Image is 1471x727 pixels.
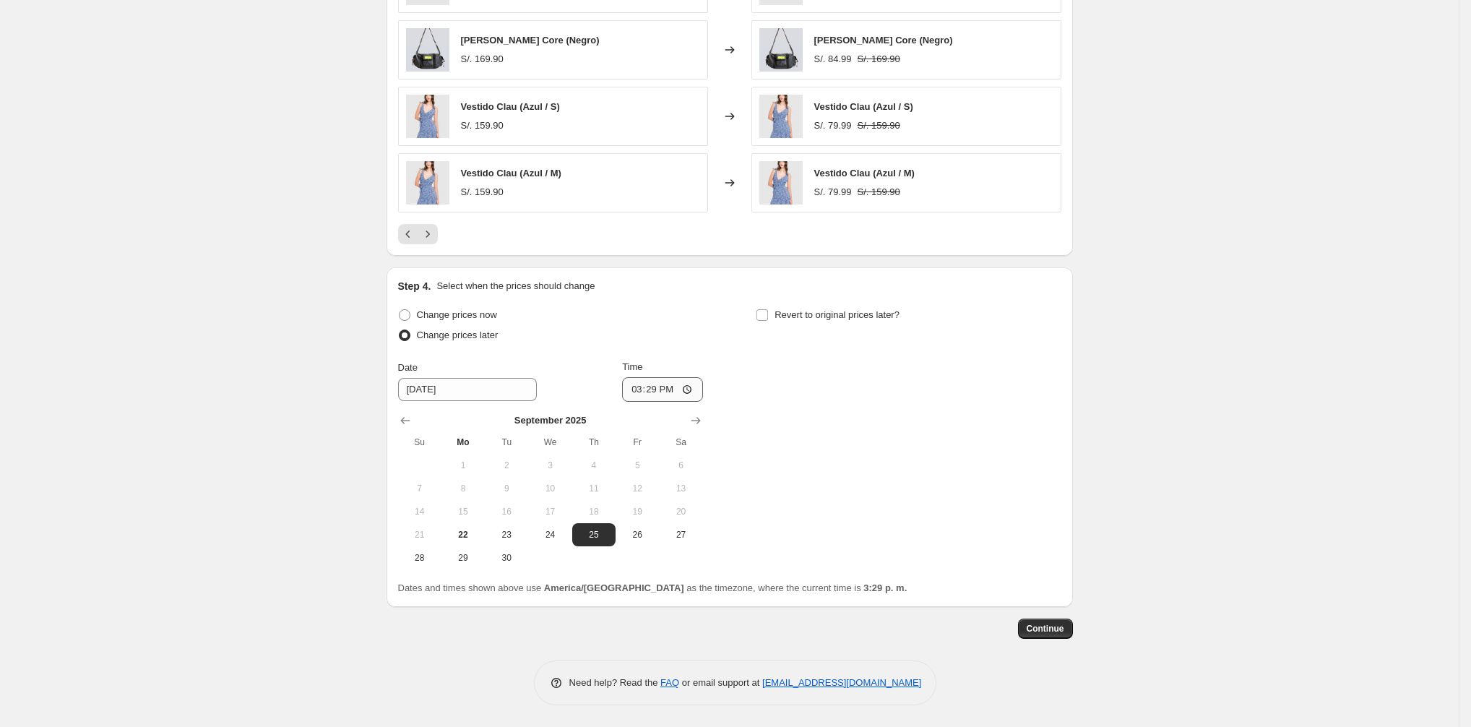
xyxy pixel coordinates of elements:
span: 26 [621,529,653,541]
span: 19 [621,506,653,517]
span: 13 [665,483,696,494]
span: 12 [621,483,653,494]
b: 3:29 p. m. [863,582,907,593]
span: 8 [447,483,479,494]
button: Next [418,224,438,244]
span: 27 [665,529,696,541]
span: Revert to original prices later? [775,309,900,320]
button: Tuesday September 23 2025 [485,523,528,546]
span: 21 [404,529,436,541]
button: Friday September 26 2025 [616,523,659,546]
span: Vestido Clau (Azul / M) [814,168,915,178]
button: Wednesday September 3 2025 [528,454,571,477]
th: Wednesday [528,431,571,454]
button: Saturday September 27 2025 [659,523,702,546]
button: Continue [1018,619,1073,639]
th: Sunday [398,431,441,454]
div: S/. 79.99 [814,185,852,199]
strike: S/. 169.90 [858,52,900,66]
span: 4 [578,460,610,471]
div: S/. 79.99 [814,119,852,133]
th: Tuesday [485,431,528,454]
button: Tuesday September 16 2025 [485,500,528,523]
span: Vestido Clau (Azul / S) [461,101,560,112]
span: Vestido Clau (Azul / M) [461,168,561,178]
button: Thursday September 4 2025 [572,454,616,477]
span: 7 [404,483,436,494]
span: [PERSON_NAME] Core (Negro) [814,35,953,46]
button: Tuesday September 9 2025 [485,477,528,500]
button: Monday September 15 2025 [441,500,485,523]
button: Friday September 19 2025 [616,500,659,523]
strike: S/. 159.90 [858,185,900,199]
button: Sunday September 7 2025 [398,477,441,500]
img: ECOMOILANZ1.2-146_80x.jpg [759,161,803,205]
span: 2 [491,460,522,471]
span: Th [578,436,610,448]
div: S/. 169.90 [461,52,504,66]
button: Wednesday September 24 2025 [528,523,571,546]
button: Sunday September 28 2025 [398,546,441,569]
input: 12:00 [622,377,703,402]
div: S/. 159.90 [461,185,504,199]
button: Tuesday September 30 2025 [485,546,528,569]
img: ECOMOILANZ1.2-146_80x.jpg [406,95,449,138]
span: 16 [491,506,522,517]
a: [EMAIL_ADDRESS][DOMAIN_NAME] [762,677,921,688]
button: Thursday September 18 2025 [572,500,616,523]
button: Thursday September 11 2025 [572,477,616,500]
th: Friday [616,431,659,454]
span: 10 [534,483,566,494]
span: We [534,436,566,448]
button: Thursday September 25 2025 [572,523,616,546]
b: America/[GEOGRAPHIC_DATA] [544,582,684,593]
div: S/. 84.99 [814,52,852,66]
span: [PERSON_NAME] Core (Negro) [461,35,600,46]
button: Sunday September 21 2025 [398,523,441,546]
span: 22 [447,529,479,541]
button: Show next month, October 2025 [686,410,706,431]
span: 9 [491,483,522,494]
span: 23 [491,529,522,541]
span: Change prices now [417,309,497,320]
span: 18 [578,506,610,517]
button: Previous [398,224,418,244]
img: MOIXXECOMMACCESORIOS02OTC-669_80x.jpg [406,28,449,72]
span: Date [398,362,418,373]
span: Dates and times shown above use as the timezone, where the current time is [398,582,907,593]
span: Sa [665,436,696,448]
strike: S/. 159.90 [858,119,900,133]
button: Saturday September 6 2025 [659,454,702,477]
button: Saturday September 13 2025 [659,477,702,500]
p: Select when the prices should change [436,279,595,293]
th: Thursday [572,431,616,454]
button: Wednesday September 10 2025 [528,477,571,500]
th: Monday [441,431,485,454]
span: 24 [534,529,566,541]
span: 25 [578,529,610,541]
span: Vestido Clau (Azul / S) [814,101,913,112]
span: Continue [1027,623,1064,634]
span: 15 [447,506,479,517]
input: 9/22/2025 [398,378,537,401]
span: Time [622,361,642,372]
th: Saturday [659,431,702,454]
button: Friday September 5 2025 [616,454,659,477]
img: ECOMOILANZ1.2-146_80x.jpg [406,161,449,205]
span: 29 [447,552,479,564]
span: 20 [665,506,696,517]
span: Need help? Read the [569,677,661,688]
span: 17 [534,506,566,517]
button: Saturday September 20 2025 [659,500,702,523]
img: ECOMOILANZ1.2-146_80x.jpg [759,95,803,138]
span: Change prices later [417,330,499,340]
span: 6 [665,460,696,471]
span: Tu [491,436,522,448]
span: 11 [578,483,610,494]
span: 28 [404,552,436,564]
span: 5 [621,460,653,471]
span: 30 [491,552,522,564]
a: FAQ [660,677,679,688]
button: Wednesday September 17 2025 [528,500,571,523]
button: Sunday September 14 2025 [398,500,441,523]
